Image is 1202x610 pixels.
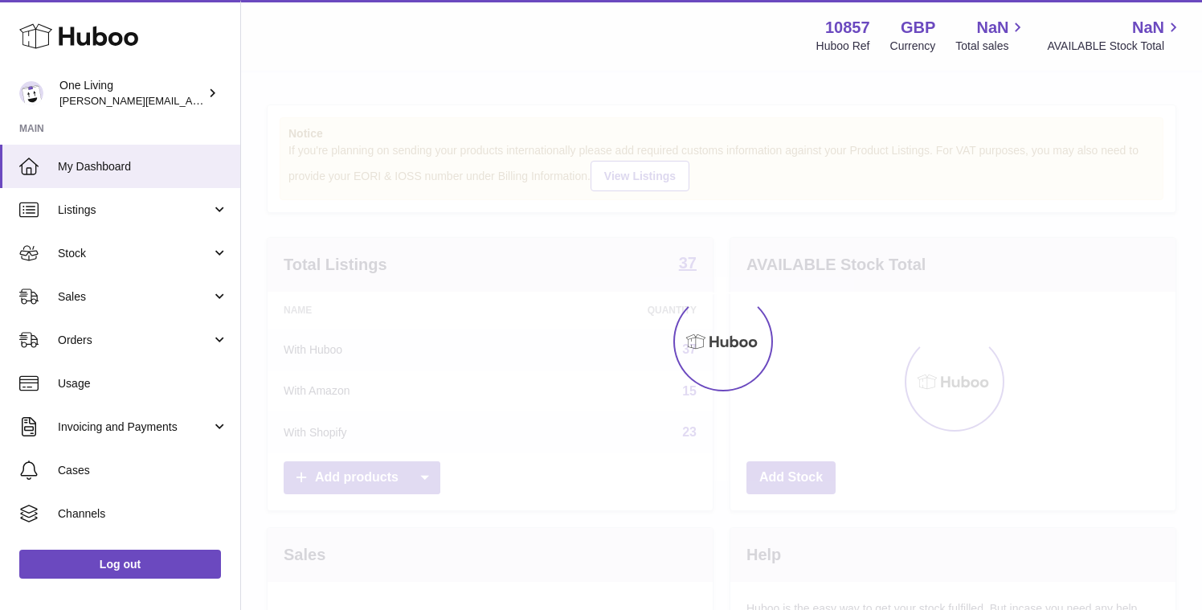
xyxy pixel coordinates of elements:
span: NaN [1132,17,1164,39]
a: Log out [19,550,221,579]
strong: 10857 [825,17,870,39]
span: Stock [58,246,211,261]
span: [PERSON_NAME][EMAIL_ADDRESS][DOMAIN_NAME] [59,94,322,107]
strong: GBP [901,17,935,39]
span: Invoicing and Payments [58,420,211,435]
img: Jessica@oneliving.com [19,81,43,105]
span: My Dashboard [58,159,228,174]
span: Cases [58,463,228,478]
a: NaN AVAILABLE Stock Total [1047,17,1183,54]
div: Currency [890,39,936,54]
span: Total sales [955,39,1027,54]
div: One Living [59,78,204,108]
span: NaN [976,17,1008,39]
span: Channels [58,506,228,522]
span: Usage [58,376,228,391]
a: NaN Total sales [955,17,1027,54]
div: Huboo Ref [816,39,870,54]
span: AVAILABLE Stock Total [1047,39,1183,54]
span: Orders [58,333,211,348]
span: Sales [58,289,211,305]
span: Listings [58,203,211,218]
